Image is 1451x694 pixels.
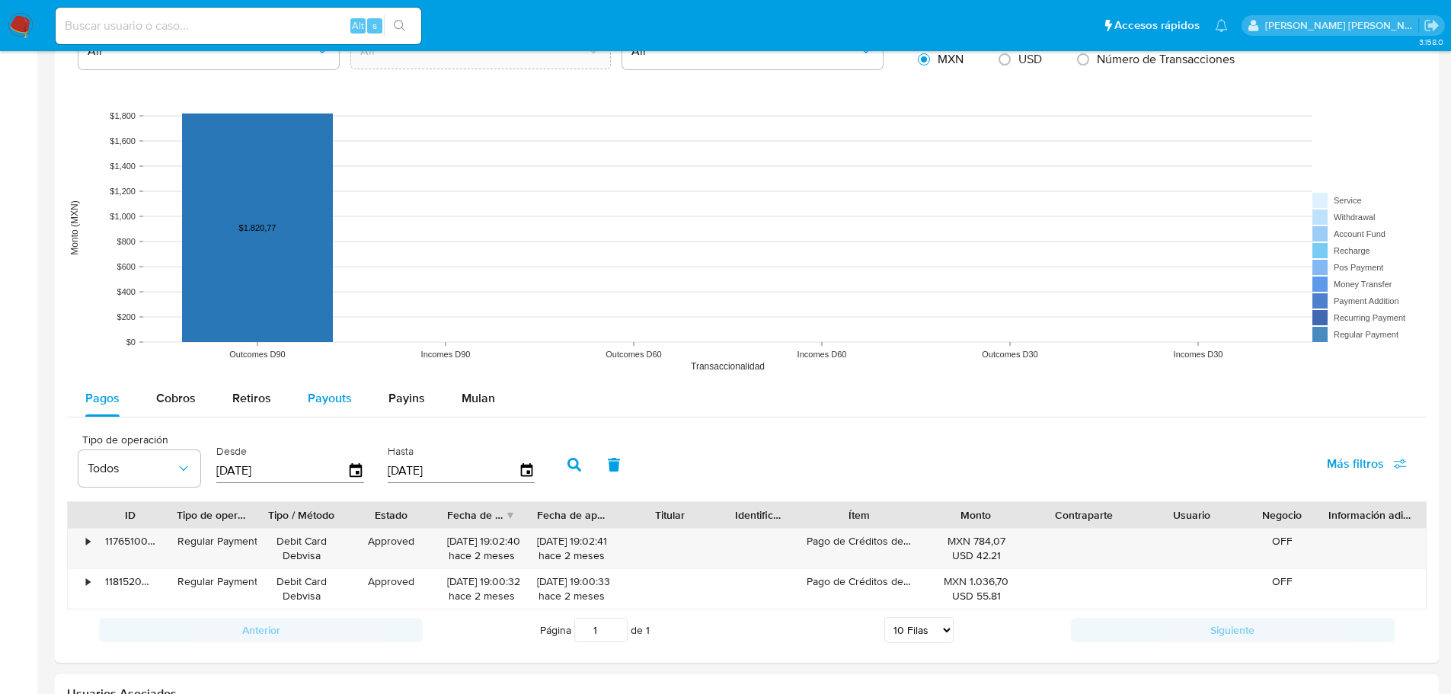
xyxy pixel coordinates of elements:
p: gloria.villasanti@mercadolibre.com [1265,18,1419,33]
a: Notificaciones [1215,19,1228,32]
button: search-icon [384,15,415,37]
input: Buscar usuario o caso... [56,16,421,36]
span: s [372,18,377,33]
span: Accesos rápidos [1114,18,1200,34]
a: Salir [1424,18,1440,34]
span: 3.158.0 [1419,36,1443,48]
span: Alt [352,18,364,33]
